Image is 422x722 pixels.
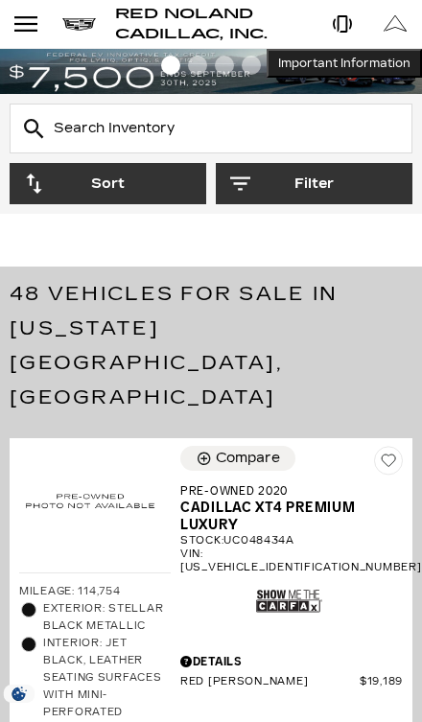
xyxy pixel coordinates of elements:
[180,534,403,547] div: Stock : UC048434A
[180,547,403,574] div: VIN: [US_VEHICLE_IDENTIFICATION_NUMBER]
[180,675,360,689] span: Red [PERSON_NAME]
[62,14,96,35] a: Cadillac logo
[180,482,388,500] span: Pre-Owned 2020
[115,4,316,44] a: Red Noland Cadillac, Inc.
[10,163,206,204] button: Sort
[10,438,171,562] img: 2020 Cadillac XT4 Premium Luxury
[267,49,422,78] button: Important Information
[43,600,171,635] span: Exterior: Stellar Black Metallic
[188,56,207,75] span: Go to slide 2
[242,56,261,75] span: Go to slide 4
[180,675,403,689] a: Red [PERSON_NAME] $19,189
[180,482,403,534] a: Pre-Owned 2020Cadillac XT4 Premium Luxury
[62,18,96,31] img: Cadillac logo
[216,163,412,204] button: Filter
[215,56,234,75] span: Go to slide 3
[10,104,412,153] input: Search Inventory
[374,446,403,480] button: Save Vehicle
[216,450,280,467] div: Compare
[180,653,403,670] div: Pricing Details - Pre-Owned 2020 Cadillac XT4 Premium Luxury
[180,500,388,534] span: Cadillac XT4 Premium Luxury
[180,446,295,471] button: Compare Vehicle
[256,579,322,623] img: Show Me the CARFAX Badge
[360,675,403,689] span: $19,189
[161,56,180,75] span: Go to slide 1
[10,282,338,408] span: 48 Vehicles for Sale in [US_STATE][GEOGRAPHIC_DATA], [GEOGRAPHIC_DATA]
[115,6,268,42] span: Red Noland Cadillac, Inc.
[19,583,171,600] li: Mileage: 114,754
